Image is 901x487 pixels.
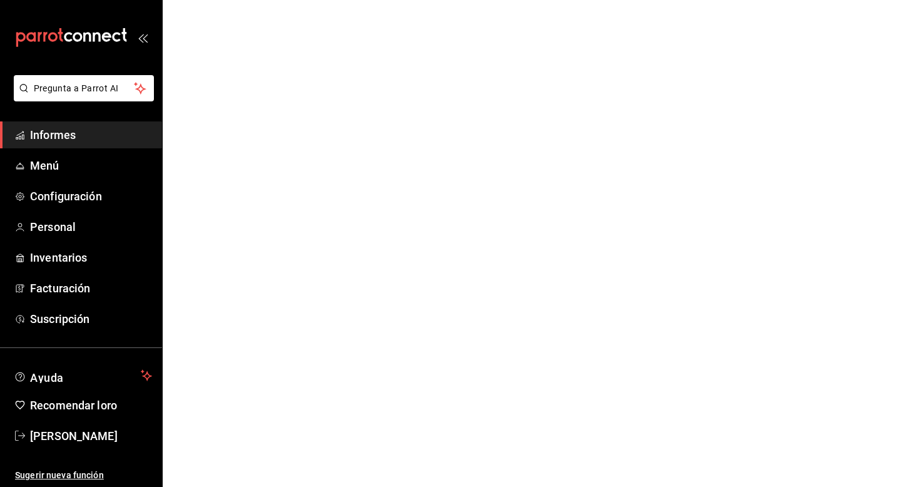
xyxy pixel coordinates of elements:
font: Suscripción [30,312,89,326]
font: [PERSON_NAME] [30,429,118,443]
font: Configuración [30,190,102,203]
font: Pregunta a Parrot AI [34,83,119,93]
font: Personal [30,220,76,233]
font: Ayuda [30,371,64,384]
font: Menú [30,159,59,172]
font: Facturación [30,282,90,295]
button: Pregunta a Parrot AI [14,75,154,101]
button: abrir_cajón_menú [138,33,148,43]
font: Sugerir nueva función [15,470,104,480]
a: Pregunta a Parrot AI [9,91,154,104]
font: Informes [30,128,76,141]
font: Recomendar loro [30,399,117,412]
font: Inventarios [30,251,87,264]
